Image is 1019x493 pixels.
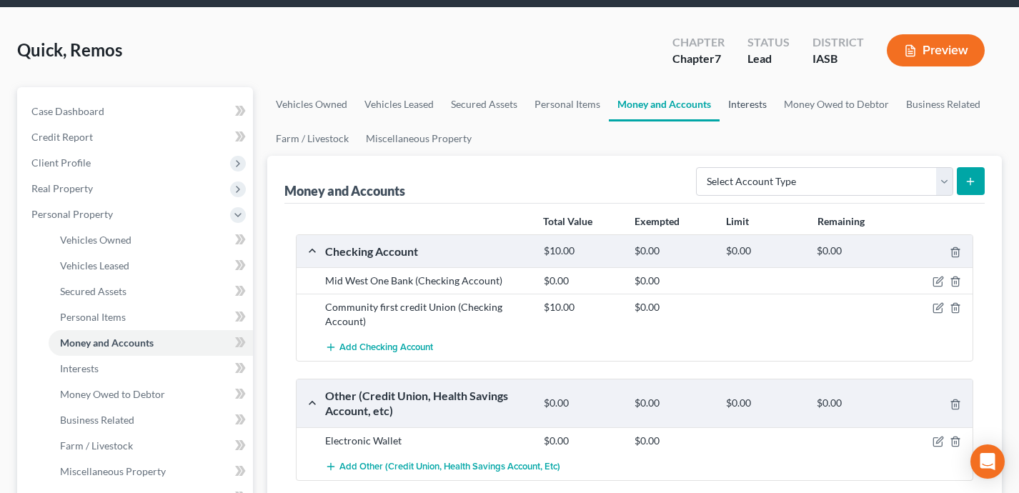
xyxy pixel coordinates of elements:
[31,208,113,220] span: Personal Property
[49,253,253,279] a: Vehicles Leased
[719,244,810,258] div: $0.00
[31,105,104,117] span: Case Dashboard
[339,342,433,354] span: Add Checking Account
[609,87,720,121] a: Money and Accounts
[810,397,901,410] div: $0.00
[715,51,721,65] span: 7
[60,388,165,400] span: Money Owed to Debtor
[627,274,719,288] div: $0.00
[726,215,749,227] strong: Limit
[720,87,775,121] a: Interests
[357,121,480,156] a: Miscellaneous Property
[20,124,253,150] a: Credit Report
[60,234,131,246] span: Vehicles Owned
[627,244,719,258] div: $0.00
[49,433,253,459] a: Farm / Livestock
[537,274,628,288] div: $0.00
[970,444,1005,479] div: Open Intercom Messenger
[325,454,560,480] button: Add Other (Credit Union, Health Savings Account, etc)
[17,39,122,60] span: Quick, Remos
[60,362,99,374] span: Interests
[747,34,790,51] div: Status
[672,51,725,67] div: Chapter
[537,434,628,448] div: $0.00
[627,300,719,314] div: $0.00
[49,459,253,484] a: Miscellaneous Property
[526,87,609,121] a: Personal Items
[356,87,442,121] a: Vehicles Leased
[537,300,628,314] div: $10.00
[318,300,537,329] div: Community first credit Union (Checking Account)
[60,285,126,297] span: Secured Assets
[318,244,537,259] div: Checking Account
[537,397,628,410] div: $0.00
[817,215,865,227] strong: Remaining
[49,304,253,330] a: Personal Items
[31,182,93,194] span: Real Property
[318,434,537,448] div: Electronic Wallet
[810,244,901,258] div: $0.00
[635,215,680,227] strong: Exempted
[31,131,93,143] span: Credit Report
[31,156,91,169] span: Client Profile
[318,274,537,288] div: Mid West One Bank (Checking Account)
[537,244,628,258] div: $10.00
[747,51,790,67] div: Lead
[284,182,405,199] div: Money and Accounts
[60,465,166,477] span: Miscellaneous Property
[812,51,864,67] div: IASB
[775,87,898,121] a: Money Owed to Debtor
[60,259,129,272] span: Vehicles Leased
[49,382,253,407] a: Money Owed to Debtor
[898,87,989,121] a: Business Related
[812,34,864,51] div: District
[49,279,253,304] a: Secured Assets
[49,407,253,433] a: Business Related
[267,87,356,121] a: Vehicles Owned
[20,99,253,124] a: Case Dashboard
[60,439,133,452] span: Farm / Livestock
[267,121,357,156] a: Farm / Livestock
[49,330,253,356] a: Money and Accounts
[49,356,253,382] a: Interests
[442,87,526,121] a: Secured Assets
[543,215,592,227] strong: Total Value
[887,34,985,66] button: Preview
[60,414,134,426] span: Business Related
[318,388,537,419] div: Other (Credit Union, Health Savings Account, etc)
[339,461,560,472] span: Add Other (Credit Union, Health Savings Account, etc)
[60,337,154,349] span: Money and Accounts
[672,34,725,51] div: Chapter
[627,397,719,410] div: $0.00
[49,227,253,253] a: Vehicles Owned
[60,311,126,323] span: Personal Items
[719,397,810,410] div: $0.00
[627,434,719,448] div: $0.00
[325,334,433,361] button: Add Checking Account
